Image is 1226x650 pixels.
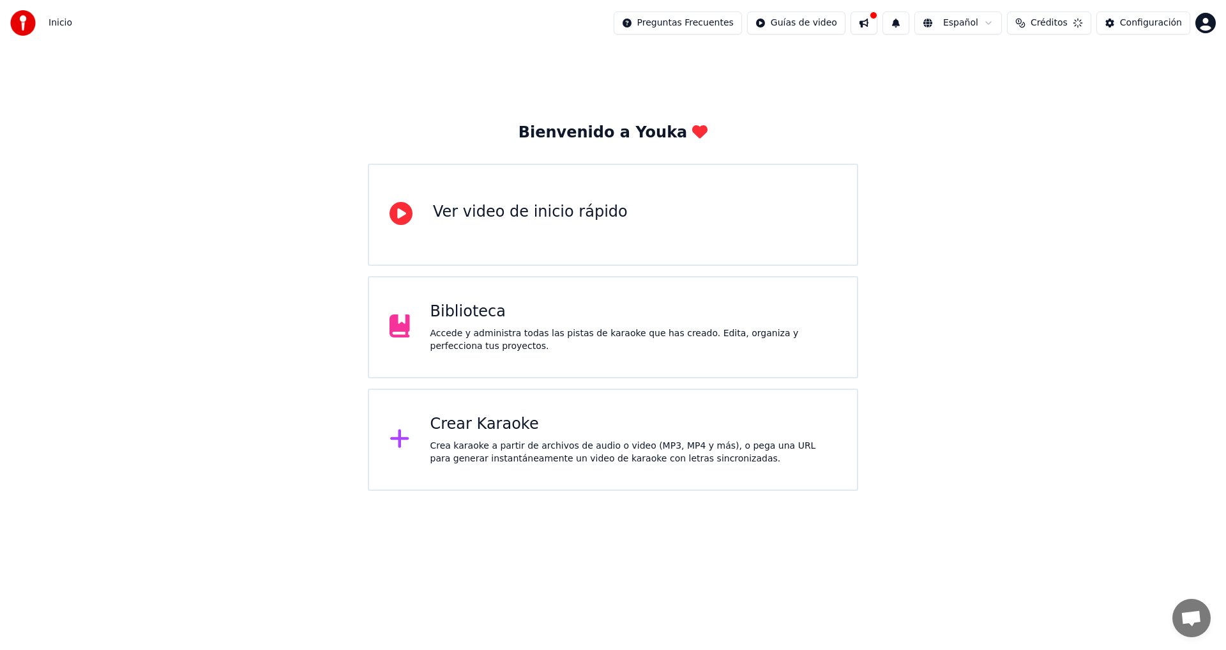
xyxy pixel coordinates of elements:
div: Crea karaoke a partir de archivos de audio o video (MP3, MP4 y más), o pega una URL para generar ... [430,440,837,465]
div: Chat abierto [1172,599,1211,637]
img: youka [10,10,36,36]
div: Bienvenido a Youka [518,123,708,143]
span: Créditos [1031,17,1068,29]
button: Créditos [1007,12,1091,35]
div: Crear Karaoke [430,414,837,435]
nav: breadcrumb [49,17,72,29]
button: Preguntas Frecuentes [614,12,742,35]
div: Biblioteca [430,302,837,322]
div: Accede y administra todas las pistas de karaoke que has creado. Edita, organiza y perfecciona tus... [430,327,837,353]
button: Guías de video [747,12,845,35]
div: Ver video de inicio rápido [433,202,628,222]
button: Configuración [1096,12,1190,35]
div: Configuración [1120,17,1182,29]
span: Inicio [49,17,72,29]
